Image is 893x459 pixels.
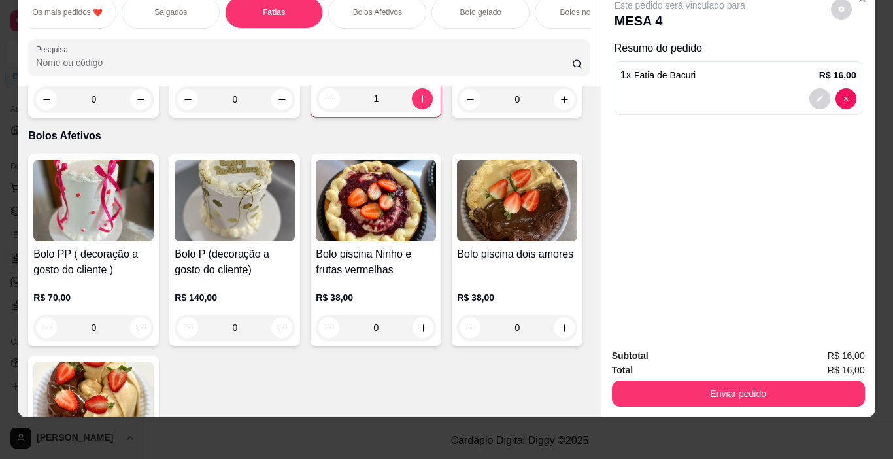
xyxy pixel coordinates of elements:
p: Bolo gelado [460,7,501,18]
p: Bolos Afetivos [28,128,590,144]
button: decrease-product-quantity [177,89,198,110]
p: R$ 16,00 [819,69,856,82]
p: Salgados [154,7,187,18]
p: 1 x [620,67,696,83]
h4: Bolo piscina dois amores [457,246,577,262]
p: MESA 4 [615,12,745,30]
label: Pesquisa [36,44,73,55]
h4: Bolo PP ( decoração a gosto do cliente ) [33,246,154,278]
img: product-image [316,160,436,241]
img: product-image [457,160,577,241]
strong: Total [612,365,633,375]
img: product-image [33,160,154,241]
button: increase-product-quantity [554,89,575,110]
p: Fatias [263,7,286,18]
p: Os mais pedidos ❤️ [32,7,103,18]
button: increase-product-quantity [130,89,151,110]
span: R$ 16,00 [828,348,865,363]
h4: Bolo piscina Ninho e frutas vermelhas [316,246,436,278]
p: Bolos Afetivos [353,7,402,18]
img: product-image [33,362,154,443]
p: R$ 38,00 [316,291,436,304]
button: decrease-product-quantity [835,88,856,109]
button: decrease-product-quantity [809,88,830,109]
p: R$ 140,00 [175,291,295,304]
span: R$ 16,00 [828,363,865,377]
strong: Subtotal [612,350,649,361]
button: decrease-product-quantity [460,89,480,110]
p: R$ 70,00 [33,291,154,304]
p: Resumo do pedido [615,41,862,56]
span: Fatia de Bacuri [634,70,696,80]
h4: Bolo P (decoração a gosto do cliente) [175,246,295,278]
button: increase-product-quantity [412,88,433,109]
button: Enviar pedido [612,381,865,407]
input: Pesquisa [36,56,572,69]
img: product-image [175,160,295,241]
p: R$ 38,00 [457,291,577,304]
p: Bolos no pote [560,7,608,18]
button: decrease-product-quantity [36,89,57,110]
button: increase-product-quantity [271,89,292,110]
button: decrease-product-quantity [319,88,340,109]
